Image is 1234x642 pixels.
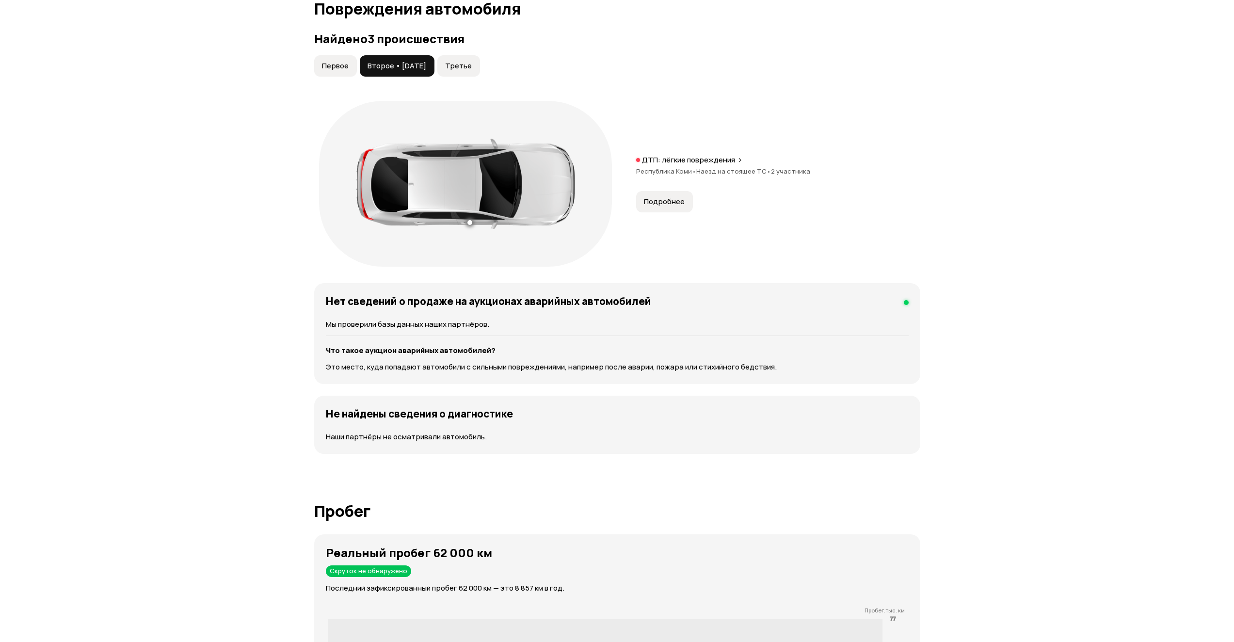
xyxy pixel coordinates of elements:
[326,583,920,594] p: Последний зафиксированный пробег 62 000 км — это 8 857 км в год.
[636,191,693,212] button: Подробнее
[326,295,651,307] h4: Нет сведений о продаже на аукционах аварийных автомобилей
[326,319,909,330] p: Мы проверили базы данных наших партнёров.
[326,545,492,561] strong: Реальный пробег 62 000 км
[636,167,696,176] span: Республика Коми
[644,197,685,207] span: Подробнее
[696,167,771,176] span: Наезд на стоящее ТС
[642,155,735,165] p: ДТП: лёгкие повреждения
[368,61,426,71] span: Второе • [DATE]
[890,615,896,622] tspan: 77
[314,502,920,520] h1: Пробег
[326,565,411,577] div: Скруток не обнаружено
[445,61,472,71] span: Третье
[326,607,905,614] p: Пробег, тыс. км
[326,362,909,372] p: Это место, куда попадают автомобили с сильными повреждениями, например после аварии, пожара или с...
[437,55,480,77] button: Третье
[326,345,496,355] strong: Что такое аукцион аварийных автомобилей?
[326,432,909,442] p: Наши партнёры не осматривали автомобиль.
[767,167,771,176] span: •
[360,55,434,77] button: Второе • [DATE]
[771,167,810,176] span: 2 участника
[314,55,357,77] button: Первое
[322,61,349,71] span: Первое
[326,407,513,420] h4: Не найдены сведения о диагностике
[314,32,920,46] h3: Найдено 3 происшествия
[692,167,696,176] span: •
